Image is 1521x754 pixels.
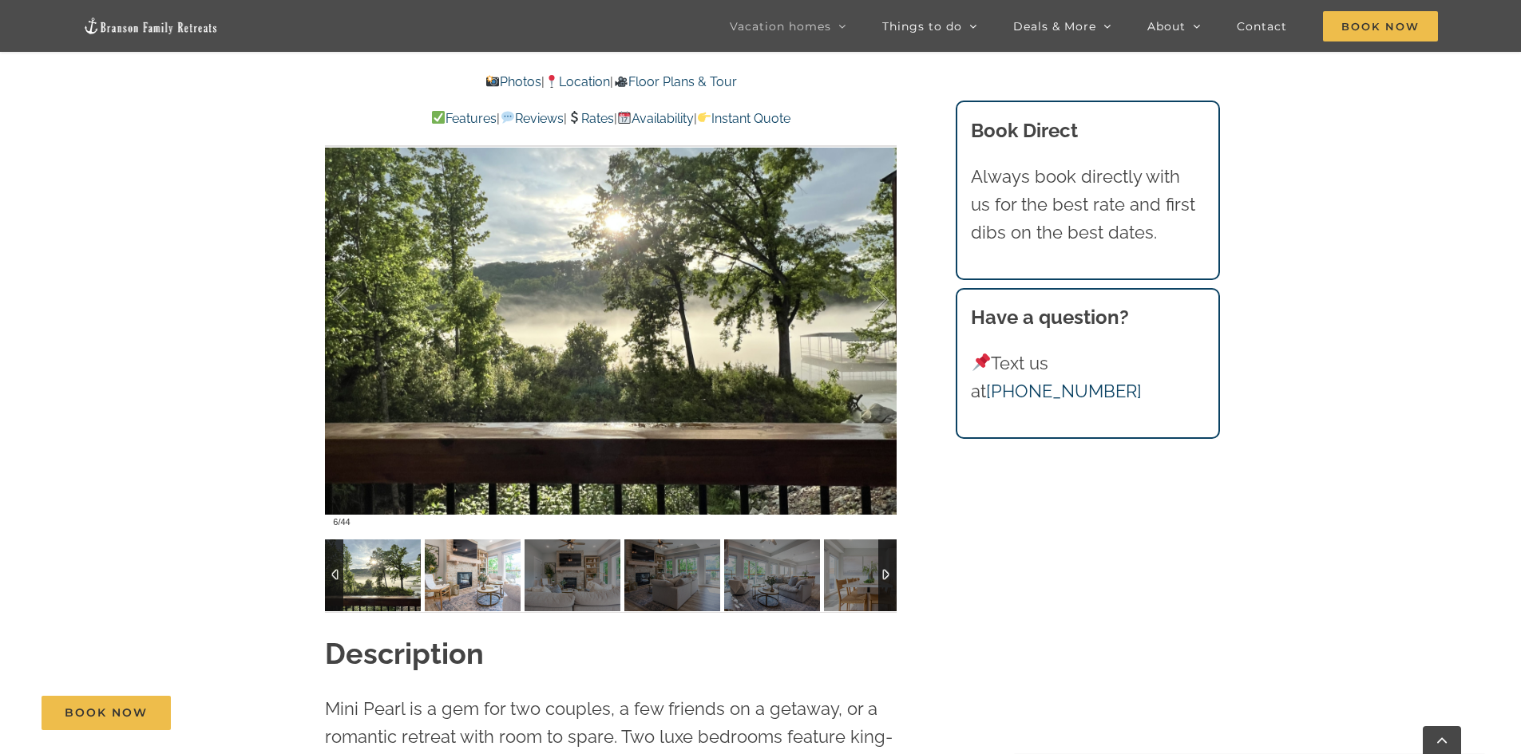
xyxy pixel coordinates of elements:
[730,21,831,32] span: Vacation homes
[618,111,631,124] img: 📆
[615,75,628,88] img: 🎥
[1147,21,1186,32] span: About
[432,111,445,124] img: ✅
[65,706,148,720] span: Book Now
[972,353,990,371] img: 📌
[971,349,1204,405] p: Text us at
[1323,11,1438,41] span: Book Now
[42,696,171,730] a: Book Now
[83,17,219,35] img: Branson Family Retreats Logo
[624,539,720,611] img: Blue-Pearl-vacation-home-rental-Lake-Taneycomo-2044-scaled.jpg-nggid041598-ngg0dyn-120x90-00f0w01...
[525,539,620,611] img: Blue-Pearl-vacation-home-rental-Lake-Taneycomo-2047-scaled.jpg-nggid041599-ngg0dyn-120x90-00f0w01...
[1013,21,1096,32] span: Deals & More
[325,72,897,93] p: | |
[325,637,484,670] strong: Description
[617,111,694,126] a: Availability
[568,111,580,124] img: 💲
[698,111,711,124] img: 👉
[545,75,558,88] img: 📍
[882,21,962,32] span: Things to do
[485,74,541,89] a: Photos
[501,111,514,124] img: 💬
[1237,21,1287,32] span: Contact
[971,163,1204,247] p: Always book directly with us for the best rate and first dibs on the best dates.
[724,539,820,611] img: Blue-Pearl-vacation-home-rental-Lake-Taneycomo-2060-scaled.jpg-nggid041597-ngg0dyn-120x90-00f0w01...
[824,539,920,611] img: Blue-Pearl-vacation-home-rental-Lake-Taneycomo-2070-scaled.jpg-nggid041596-ngg0dyn-120x90-00f0w01...
[431,111,497,126] a: Features
[545,74,610,89] a: Location
[500,111,563,126] a: Reviews
[486,75,499,88] img: 📸
[971,116,1204,145] h3: Book Direct
[325,109,897,129] p: | | | |
[567,111,614,126] a: Rates
[697,111,790,126] a: Instant Quote
[986,381,1142,401] a: [PHONE_NUMBER]
[325,539,421,611] img: Blue-Pearl-lakefront-vacation-rental-home-fog-2-scaled.jpg-nggid041574-ngg0dyn-120x90-00f0w010c01...
[971,303,1204,332] h3: Have a question?
[613,74,736,89] a: Floor Plans & Tour
[425,539,521,611] img: Blue-Pearl-vacation-home-rental-Lake-Taneycomo-2049-scaled.jpg-nggid041600-ngg0dyn-120x90-00f0w01...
